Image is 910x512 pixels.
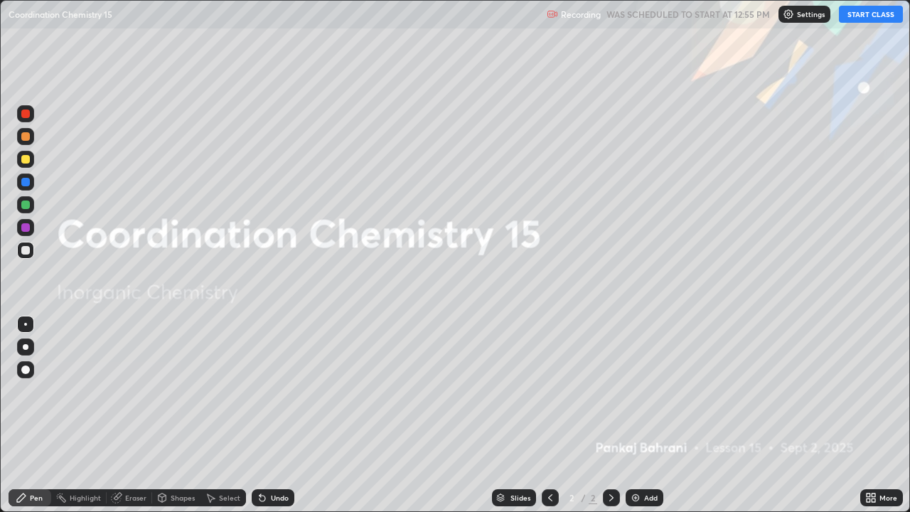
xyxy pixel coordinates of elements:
[9,9,112,20] p: Coordination Chemistry 15
[171,494,195,501] div: Shapes
[30,494,43,501] div: Pen
[797,11,825,18] p: Settings
[125,494,146,501] div: Eraser
[839,6,903,23] button: START CLASS
[70,494,101,501] div: Highlight
[630,492,641,503] img: add-slide-button
[644,494,658,501] div: Add
[606,8,770,21] h5: WAS SCHEDULED TO START AT 12:55 PM
[564,494,579,502] div: 2
[582,494,586,502] div: /
[510,494,530,501] div: Slides
[219,494,240,501] div: Select
[561,9,601,20] p: Recording
[547,9,558,20] img: recording.375f2c34.svg
[589,491,597,504] div: 2
[271,494,289,501] div: Undo
[783,9,794,20] img: class-settings-icons
[879,494,897,501] div: More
